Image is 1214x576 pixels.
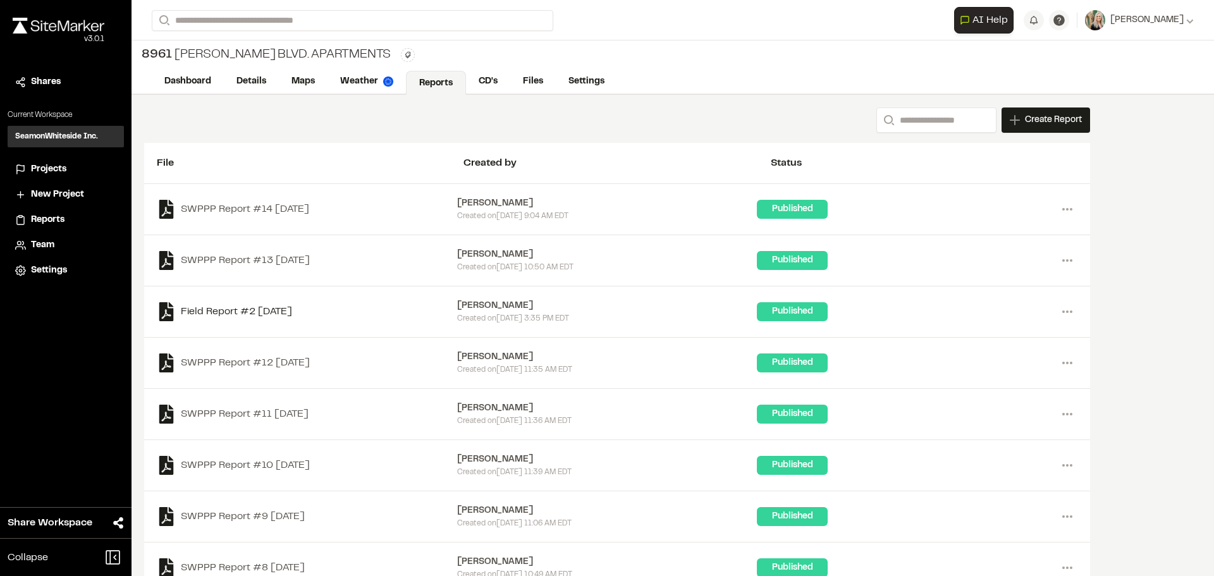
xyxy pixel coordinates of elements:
[457,350,757,364] div: [PERSON_NAME]
[279,70,328,94] a: Maps
[457,504,757,518] div: [PERSON_NAME]
[15,131,98,142] h3: SeamonWhiteside Inc.
[157,353,457,372] a: SWPPP Report #12 [DATE]
[757,251,828,270] div: Published
[31,162,66,176] span: Projects
[13,34,104,45] div: Oh geez...please don't...
[457,313,757,324] div: Created on [DATE] 3:35 PM EDT
[224,70,279,94] a: Details
[757,353,828,372] div: Published
[142,46,172,64] span: 8961
[157,156,463,171] div: File
[157,456,457,475] a: SWPPP Report #10 [DATE]
[142,46,391,64] div: [PERSON_NAME] Blvd. Apartments
[757,456,828,475] div: Published
[13,18,104,34] img: rebrand.png
[771,156,1077,171] div: Status
[15,264,116,278] a: Settings
[1085,10,1194,30] button: [PERSON_NAME]
[152,10,175,31] button: Search
[457,518,757,529] div: Created on [DATE] 11:06 AM EDT
[463,156,770,171] div: Created by
[510,70,556,94] a: Files
[457,248,757,262] div: [PERSON_NAME]
[406,71,466,95] a: Reports
[457,415,757,427] div: Created on [DATE] 11:36 AM EDT
[8,109,124,121] p: Current Workspace
[457,555,757,569] div: [PERSON_NAME]
[383,77,393,87] img: precipai.png
[457,262,757,273] div: Created on [DATE] 10:50 AM EDT
[457,467,757,478] div: Created on [DATE] 11:39 AM EDT
[457,211,757,222] div: Created on [DATE] 9:04 AM EDT
[31,188,84,202] span: New Project
[15,75,116,89] a: Shares
[31,264,67,278] span: Settings
[401,48,415,62] button: Edit Tags
[556,70,617,94] a: Settings
[152,70,224,94] a: Dashboard
[157,302,457,321] a: Field Report #2 [DATE]
[1085,10,1105,30] img: User
[954,7,1019,34] div: Open AI Assistant
[31,213,64,227] span: Reports
[876,107,899,133] button: Search
[157,507,457,526] a: SWPPP Report #9 [DATE]
[457,453,757,467] div: [PERSON_NAME]
[31,238,54,252] span: Team
[457,299,757,313] div: [PERSON_NAME]
[457,197,757,211] div: [PERSON_NAME]
[1025,113,1082,127] span: Create Report
[457,401,757,415] div: [PERSON_NAME]
[972,13,1008,28] span: AI Help
[15,162,116,176] a: Projects
[757,200,828,219] div: Published
[954,7,1014,34] button: Open AI Assistant
[457,364,757,376] div: Created on [DATE] 11:35 AM EDT
[757,302,828,321] div: Published
[328,70,406,94] a: Weather
[15,188,116,202] a: New Project
[157,251,457,270] a: SWPPP Report #13 [DATE]
[157,200,457,219] a: SWPPP Report #14 [DATE]
[8,515,92,530] span: Share Workspace
[157,405,457,424] a: SWPPP Report #11 [DATE]
[15,213,116,227] a: Reports
[8,550,48,565] span: Collapse
[466,70,510,94] a: CD's
[31,75,61,89] span: Shares
[1110,13,1184,27] span: [PERSON_NAME]
[15,238,116,252] a: Team
[757,405,828,424] div: Published
[757,507,828,526] div: Published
